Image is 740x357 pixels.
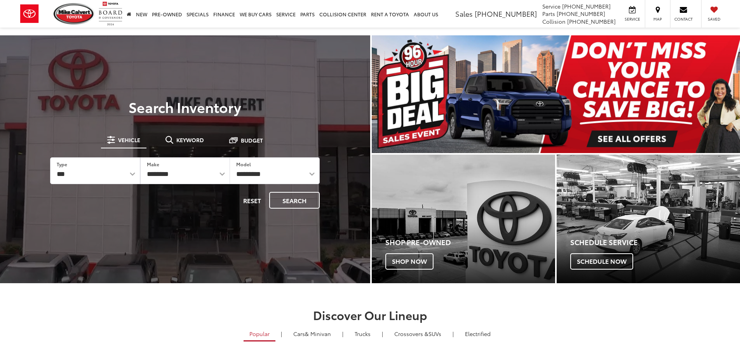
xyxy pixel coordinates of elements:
span: & Minivan [305,330,331,338]
a: Shop Pre-Owned Shop Now [372,155,555,283]
span: Keyword [176,137,204,143]
label: Type [57,161,67,167]
span: [PHONE_NUMBER] [567,17,616,25]
span: Budget [241,138,263,143]
a: Popular [244,327,275,341]
span: [PHONE_NUMBER] [475,9,537,19]
li: | [340,330,345,338]
a: SUVs [388,327,447,340]
span: Shop Now [385,253,434,270]
div: Toyota [557,155,740,283]
h4: Schedule Service [570,239,740,246]
button: Reset [237,192,268,209]
div: Toyota [372,155,555,283]
span: [PHONE_NUMBER] [557,10,605,17]
a: Cars [287,327,337,340]
li: | [380,330,385,338]
a: Electrified [459,327,496,340]
label: Model [236,161,251,167]
span: Saved [705,16,723,22]
span: Collision [542,17,566,25]
button: Search [269,192,320,209]
span: Sales [455,9,473,19]
img: Mike Calvert Toyota [54,3,95,24]
li: | [279,330,284,338]
span: Vehicle [118,137,140,143]
li: | [451,330,456,338]
a: Schedule Service Schedule Now [557,155,740,283]
h3: Search Inventory [33,99,338,115]
span: Parts [542,10,555,17]
a: Trucks [349,327,376,340]
span: Contact [674,16,693,22]
span: Service [623,16,641,22]
span: Map [649,16,666,22]
span: Crossovers & [394,330,428,338]
h2: Discover Our Lineup [96,308,644,321]
span: Schedule Now [570,253,633,270]
span: Service [542,2,561,10]
h4: Shop Pre-Owned [385,239,555,246]
span: [PHONE_NUMBER] [562,2,611,10]
label: Make [147,161,159,167]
